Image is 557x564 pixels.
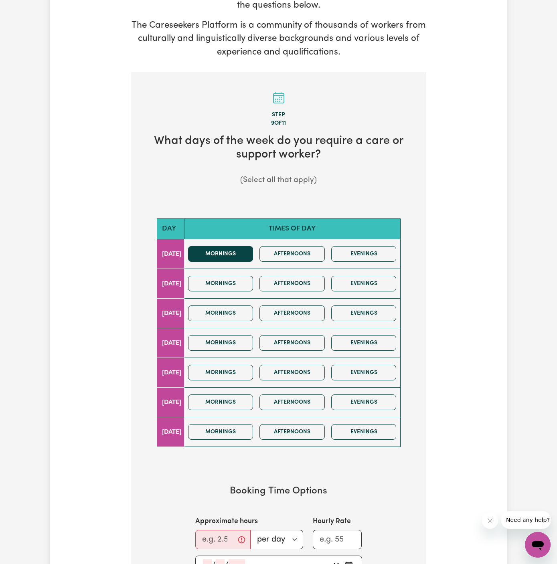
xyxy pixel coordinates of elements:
[195,516,258,527] label: Approximate hours
[188,305,253,321] button: Mornings
[188,394,253,410] button: Mornings
[184,218,400,239] th: Times of day
[331,335,397,351] button: Evenings
[188,246,253,262] button: Mornings
[188,365,253,380] button: Mornings
[144,175,413,186] p: (Select all that apply)
[157,388,184,417] td: [DATE]
[313,516,351,527] label: Hourly Rate
[157,485,401,497] h3: Booking Time Options
[157,299,184,328] td: [DATE]
[259,335,325,351] button: Afternoons
[131,19,426,59] p: The Careseekers Platform is a community of thousands of workers from culturally and linguisticall...
[157,417,184,447] td: [DATE]
[144,119,413,128] div: 9 of 11
[157,269,184,299] td: [DATE]
[259,394,325,410] button: Afternoons
[157,328,184,358] td: [DATE]
[188,335,253,351] button: Mornings
[157,218,184,239] th: Day
[157,358,184,388] td: [DATE]
[259,246,325,262] button: Afternoons
[331,246,397,262] button: Evenings
[259,276,325,291] button: Afternoons
[331,394,397,410] button: Evenings
[313,530,362,549] input: e.g. 55
[259,424,325,440] button: Afternoons
[188,276,253,291] button: Mornings
[259,365,325,380] button: Afternoons
[331,365,397,380] button: Evenings
[157,239,184,269] td: [DATE]
[188,424,253,440] button: Mornings
[195,530,251,549] input: e.g. 2.5
[501,511,551,529] iframe: Message from company
[259,305,325,321] button: Afternoons
[525,532,551,558] iframe: Button to launch messaging window
[331,424,397,440] button: Evenings
[482,513,498,529] iframe: Close message
[144,134,413,162] h2: What days of the week do you require a care or support worker?
[331,276,397,291] button: Evenings
[144,111,413,119] div: Step
[331,305,397,321] button: Evenings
